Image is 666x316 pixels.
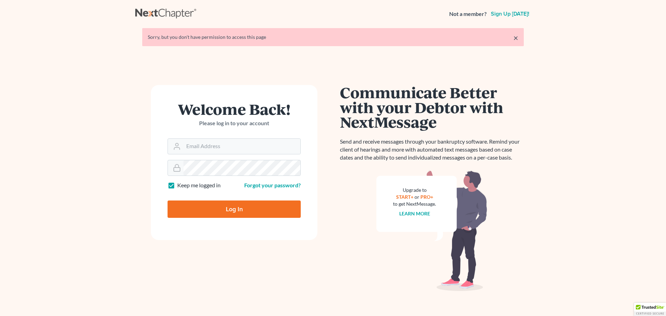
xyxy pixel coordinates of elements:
div: Upgrade to [393,187,436,194]
a: START+ [396,194,413,200]
img: nextmessage_bg-59042aed3d76b12b5cd301f8e5b87938c9018125f34e5fa2b7a6b67550977c72.svg [376,170,487,291]
div: Sorry, but you don't have permission to access this page [148,34,518,41]
h1: Welcome Back! [168,102,301,117]
label: Keep me logged in [177,181,221,189]
div: TrustedSite Certified [634,303,666,316]
p: Please log in to your account [168,119,301,127]
a: × [513,34,518,42]
a: PRO+ [420,194,433,200]
a: Sign up [DATE]! [489,11,531,17]
h1: Communicate Better with your Debtor with NextMessage [340,85,524,129]
input: Email Address [183,139,300,154]
div: to get NextMessage. [393,200,436,207]
a: Forgot your password? [244,182,301,188]
strong: Not a member? [449,10,487,18]
p: Send and receive messages through your bankruptcy software. Remind your client of hearings and mo... [340,138,524,162]
a: Learn more [399,211,430,216]
span: or [415,194,419,200]
input: Log In [168,200,301,218]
